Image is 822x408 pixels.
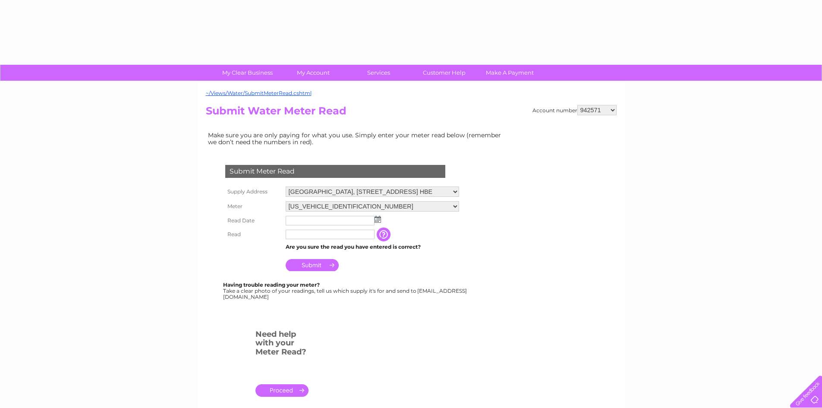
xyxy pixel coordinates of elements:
a: ~/Views/Water/SubmitMeterRead.cshtml [206,90,312,96]
h3: Need help with your Meter Read? [255,328,309,361]
th: Read Date [223,214,283,228]
img: ... [375,216,381,223]
a: My Account [277,65,349,81]
div: Account number [532,105,617,115]
input: Submit [286,259,339,271]
a: Customer Help [409,65,480,81]
div: Take a clear photo of your readings, tell us which supply it's for and send to [EMAIL_ADDRESS][DO... [223,282,468,300]
input: Information [377,228,392,241]
td: Make sure you are only paying for what you use. Simply enter your meter read below (remember we d... [206,130,508,148]
td: Are you sure the read you have entered is correct? [283,241,461,253]
th: Meter [223,199,283,214]
th: Read [223,228,283,241]
h2: Submit Water Meter Read [206,105,617,121]
a: . [255,384,309,397]
a: Services [343,65,414,81]
a: My Clear Business [212,65,283,81]
th: Supply Address [223,184,283,199]
a: Make A Payment [474,65,545,81]
b: Having trouble reading your meter? [223,281,320,288]
div: Submit Meter Read [225,165,445,178]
